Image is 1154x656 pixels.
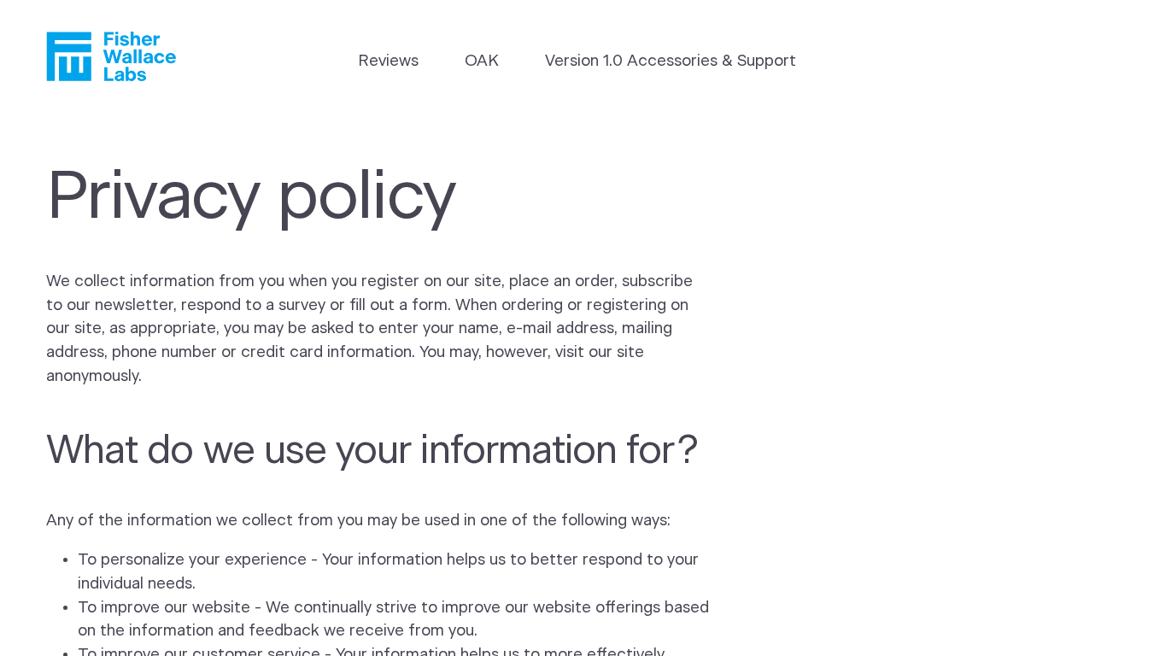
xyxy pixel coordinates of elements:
h3: What do we use your information for? [46,428,712,476]
h1: Privacy policy [46,159,712,237]
p: We collect information from you when you register on our site, place an order, subscribe to our n... [46,270,712,389]
p: Any of the information we collect from you may be used in one of the following ways: [46,509,712,533]
a: Version 1.0 Accessories & Support [545,50,796,73]
li: To improve our website - We continually strive to improve our website offerings based on the info... [78,596,712,644]
a: OAK [465,50,499,73]
a: Fisher Wallace [46,32,176,81]
li: To personalize your experience - Your information helps us to better respond to your individual n... [78,548,712,596]
a: Reviews [358,50,419,73]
